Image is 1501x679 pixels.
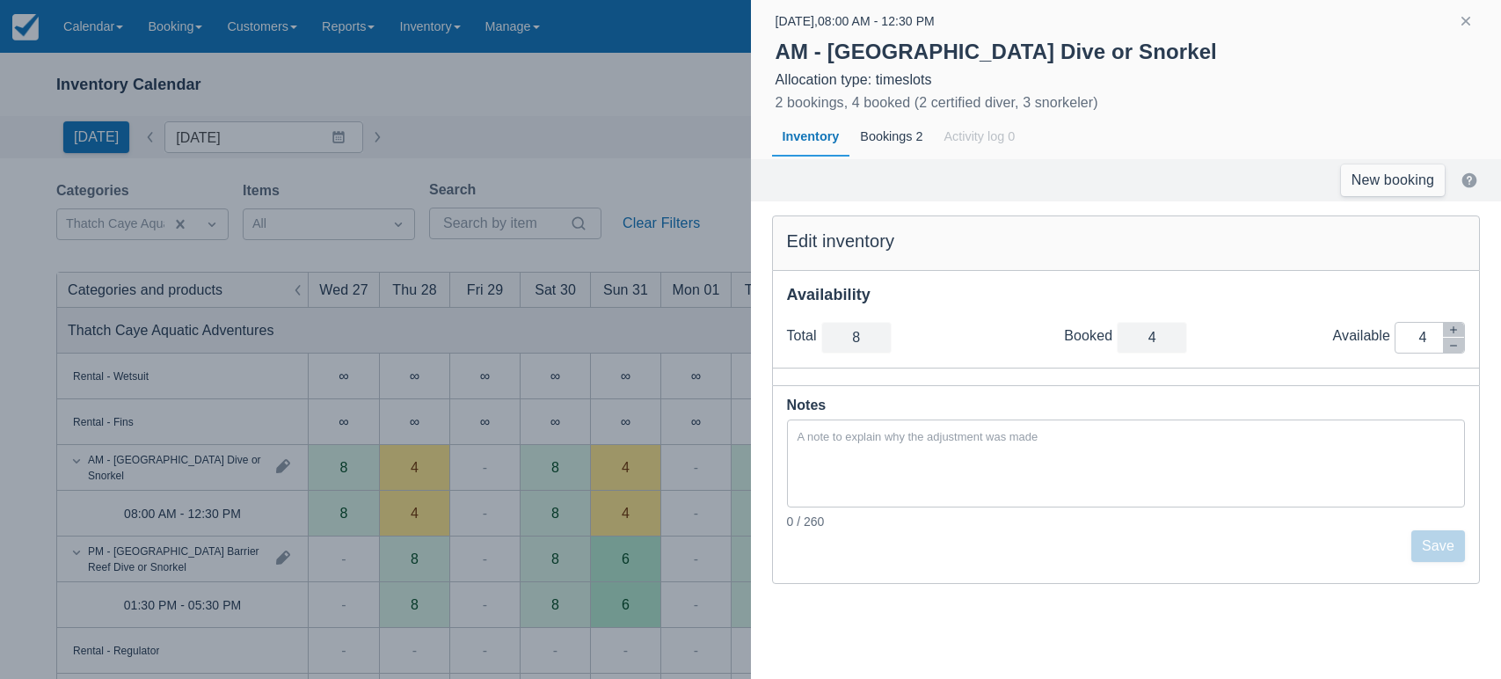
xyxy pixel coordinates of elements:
[787,285,1466,305] div: Availability
[1341,164,1445,196] a: New booking
[787,393,1466,418] div: Notes
[776,71,1477,89] div: Allocation type: timeslots
[1333,327,1395,345] div: Available
[849,117,933,157] div: Bookings 2
[787,513,1466,530] div: 0 / 260
[787,230,1466,252] div: Edit inventory
[776,11,935,32] div: [DATE] , 08:00 AM - 12:30 PM
[776,40,1217,63] strong: AM - [GEOGRAPHIC_DATA] Dive or Snorkel
[787,327,821,345] div: Total
[772,117,850,157] div: Inventory
[1064,327,1117,345] div: Booked
[776,92,1098,113] div: 2 bookings, 4 booked (2 certified diver, 3 snorkeler)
